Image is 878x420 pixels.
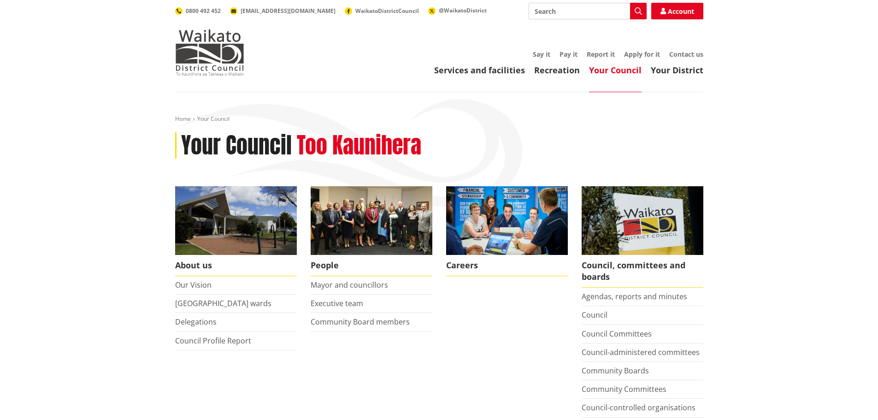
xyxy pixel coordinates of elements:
a: Contact us [669,50,703,59]
a: 0800 492 452 [175,7,221,15]
span: [EMAIL_ADDRESS][DOMAIN_NAME] [241,7,336,15]
span: Careers [446,255,568,276]
a: Apply for it [624,50,660,59]
a: Waikato-District-Council-sign Council, committees and boards [582,186,703,288]
a: 2022 Council People [311,186,432,276]
nav: breadcrumb [175,115,703,123]
a: Your Council [589,65,642,76]
a: Services and facilities [434,65,525,76]
a: Community Committees [582,384,666,394]
a: Agendas, reports and minutes [582,291,687,302]
a: Careers [446,186,568,276]
img: WDC Building 0015 [175,186,297,255]
a: [EMAIL_ADDRESS][DOMAIN_NAME] [230,7,336,15]
span: @WaikatoDistrict [439,6,487,14]
a: [GEOGRAPHIC_DATA] wards [175,298,271,308]
a: Mayor and councillors [311,280,388,290]
a: Council [582,310,607,320]
span: People [311,255,432,276]
a: Community Boards [582,366,649,376]
span: Your Council [197,115,230,123]
a: @WaikatoDistrict [428,6,487,14]
img: 2022 Council [311,186,432,255]
a: Council-controlled organisations [582,402,695,413]
h2: Too Kaunihera [297,132,421,159]
img: Office staff in meeting - Career page [446,186,568,255]
span: WaikatoDistrictCouncil [355,7,419,15]
a: Community Board members [311,317,410,327]
img: Waikato-District-Council-sign [582,186,703,255]
a: Delegations [175,317,217,327]
a: Recreation [534,65,580,76]
input: Search input [529,3,647,19]
a: Say it [533,50,550,59]
a: Account [651,3,703,19]
a: WDC Building 0015 About us [175,186,297,276]
a: Council Profile Report [175,336,251,346]
span: About us [175,255,297,276]
img: Waikato District Council - Te Kaunihera aa Takiwaa o Waikato [175,30,244,76]
a: Report it [587,50,615,59]
a: Executive team [311,298,363,308]
a: Your District [651,65,703,76]
a: WaikatoDistrictCouncil [345,7,419,15]
a: Home [175,115,191,123]
span: Council, committees and boards [582,255,703,288]
a: Pay it [560,50,577,59]
a: Council Committees [582,329,652,339]
a: Council-administered committees [582,347,700,357]
h1: Your Council [181,132,292,159]
a: Our Vision [175,280,212,290]
span: 0800 492 452 [186,7,221,15]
